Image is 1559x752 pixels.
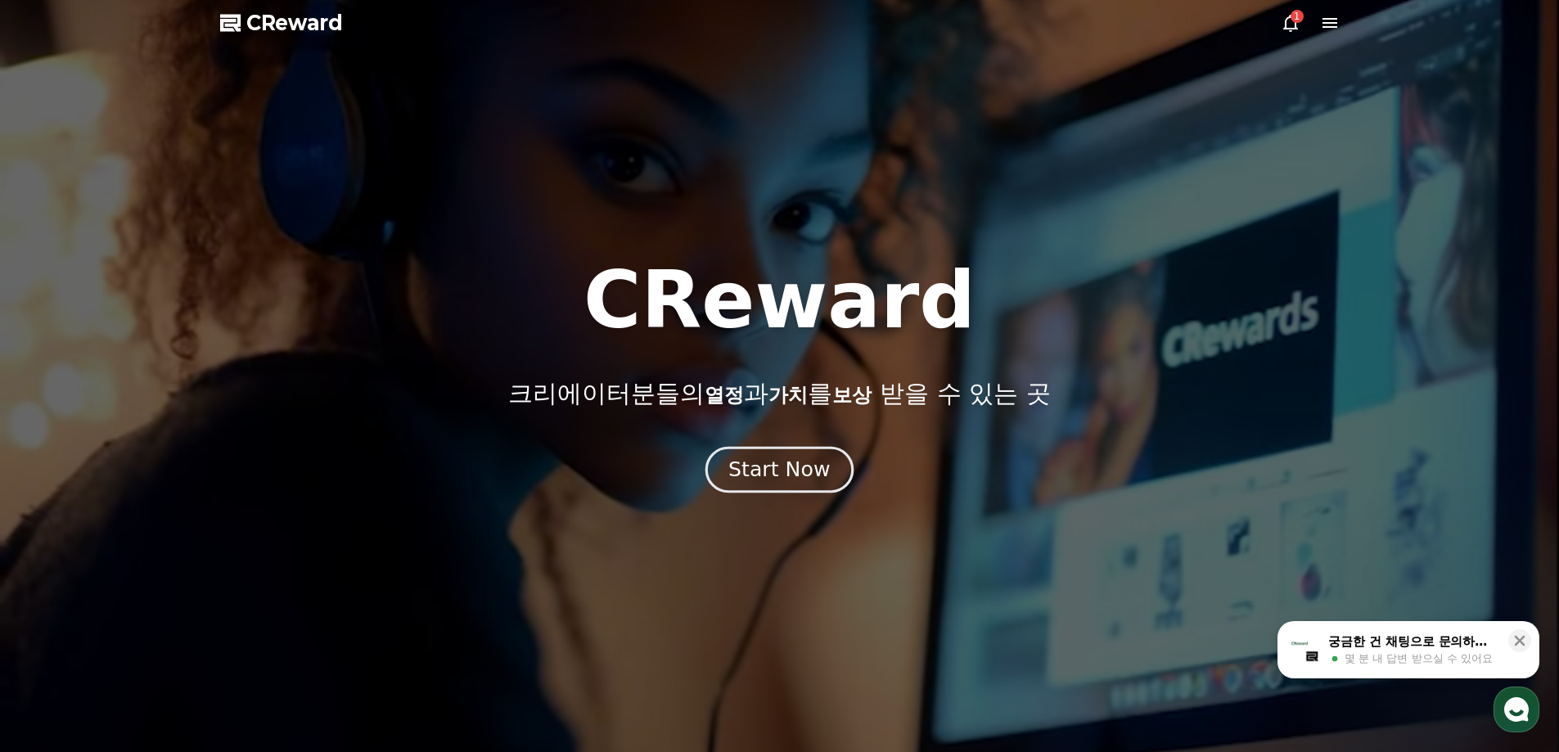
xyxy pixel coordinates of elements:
[832,384,872,407] span: 보상
[728,456,830,484] div: Start Now
[253,543,273,556] span: 설정
[705,446,854,493] button: Start Now
[5,519,108,560] a: 홈
[583,261,976,340] h1: CReward
[768,384,808,407] span: 가치
[705,384,744,407] span: 열정
[1291,10,1304,23] div: 1
[150,544,169,557] span: 대화
[246,10,343,36] span: CReward
[508,379,1050,408] p: 크리에이터분들의 과 를 받을 수 있는 곳
[709,464,850,480] a: Start Now
[211,519,314,560] a: 설정
[1281,13,1300,33] a: 1
[108,519,211,560] a: 대화
[52,543,61,556] span: 홈
[220,10,343,36] a: CReward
